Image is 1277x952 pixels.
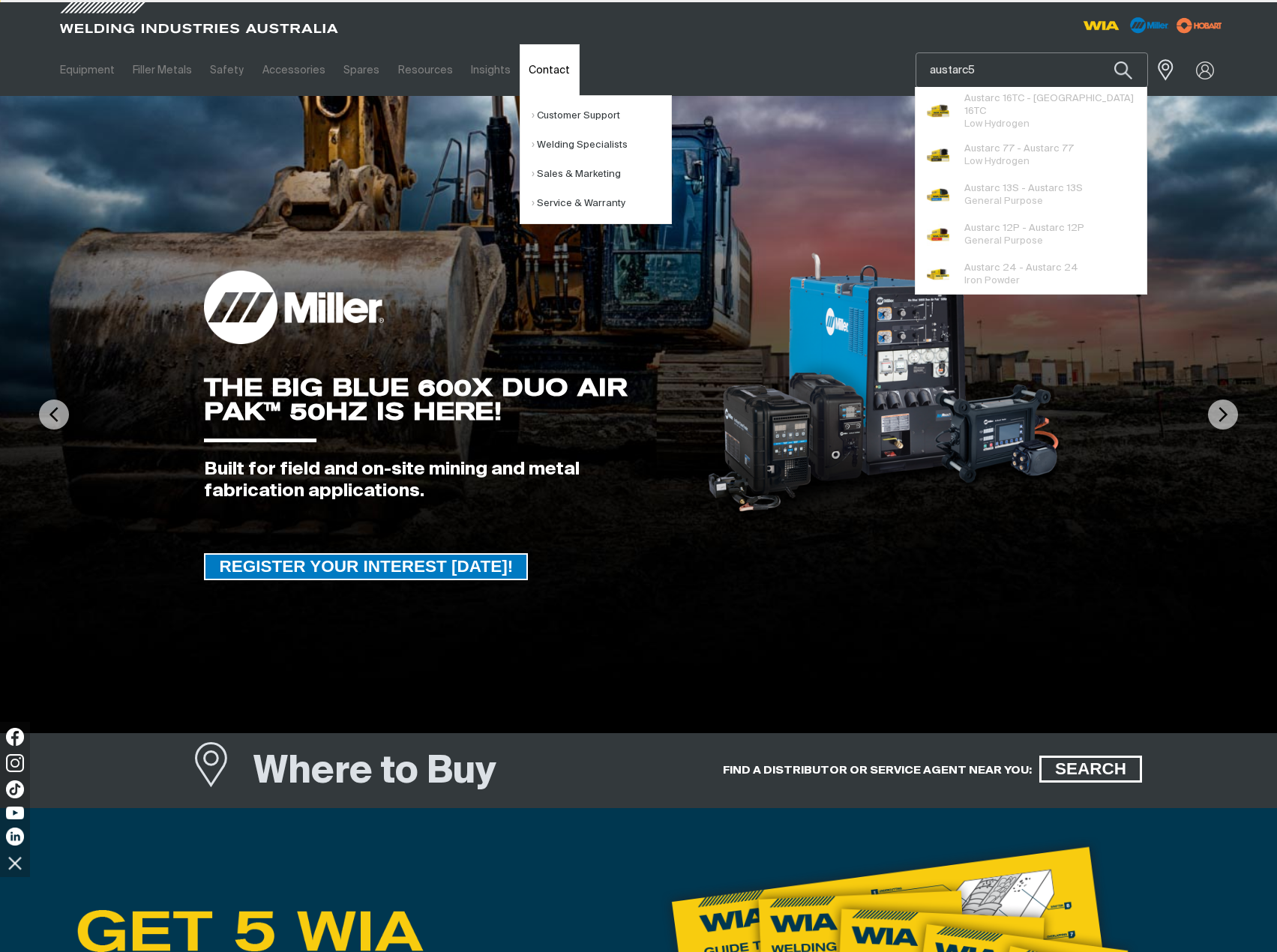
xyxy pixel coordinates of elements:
[916,53,1147,87] input: Product name or item number...
[39,400,69,430] img: PrevArrow
[532,160,671,189] a: Sales & Marketing
[1208,400,1238,430] img: NextArrow
[964,236,1043,246] span: General Purpose
[723,763,1032,777] h5: FIND A DISTRIBUTOR OR SERVICE AGENT NEAR YOU:
[204,459,682,502] div: Built for field and on-site mining and metal fabrication applications.
[2,850,28,876] img: hide socials
[205,553,526,580] span: REGISTER YOUR INTEREST [DATE]!
[964,92,1136,118] span: Austarc 16TC - [GEOGRAPHIC_DATA] 16TC
[964,157,1030,166] span: Low Hydrogen
[6,754,24,772] img: Instagram
[253,44,334,96] a: Accessories
[204,553,528,580] a: REGISTER YOUR INTEREST TODAY!
[6,828,24,846] img: LinkedIn
[1039,756,1142,783] a: SEARCH
[124,44,201,96] a: Filler Metals
[964,276,1020,286] span: Iron Powder
[1172,14,1227,37] img: miller
[6,807,24,819] img: YouTube
[388,44,461,96] a: Resources
[6,780,24,798] img: TikTok
[462,44,520,96] a: Insights
[964,196,1043,206] span: General Purpose
[1098,52,1149,88] button: Search products
[253,748,496,797] h1: Where to Buy
[51,44,933,96] nav: Main
[6,728,24,746] img: Facebook
[1042,756,1140,783] span: SEARCH
[964,262,1078,274] span: Austarc 24 - Austarc 24
[532,101,671,130] a: Customer Support
[520,95,672,224] ul: Contact Submenu
[964,142,1074,155] span: Austarc 77 - Austarc 77
[964,119,1030,129] span: Low Hydrogen
[520,44,579,96] a: Contact
[532,130,671,160] a: Welding Specialists
[532,189,671,218] a: Service & Warranty
[964,182,1083,195] span: Austarc 13S - Austarc 13S
[334,44,388,96] a: Spares
[201,44,253,96] a: Safety
[204,376,682,424] div: THE BIG BLUE 600X DUO AIR PAK™ 50HZ IS HERE!
[964,222,1084,235] span: Austarc 12P - Austarc 12P
[51,44,124,96] a: Equipment
[916,87,1147,294] ul: Suggestions
[193,747,254,802] a: Where to Buy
